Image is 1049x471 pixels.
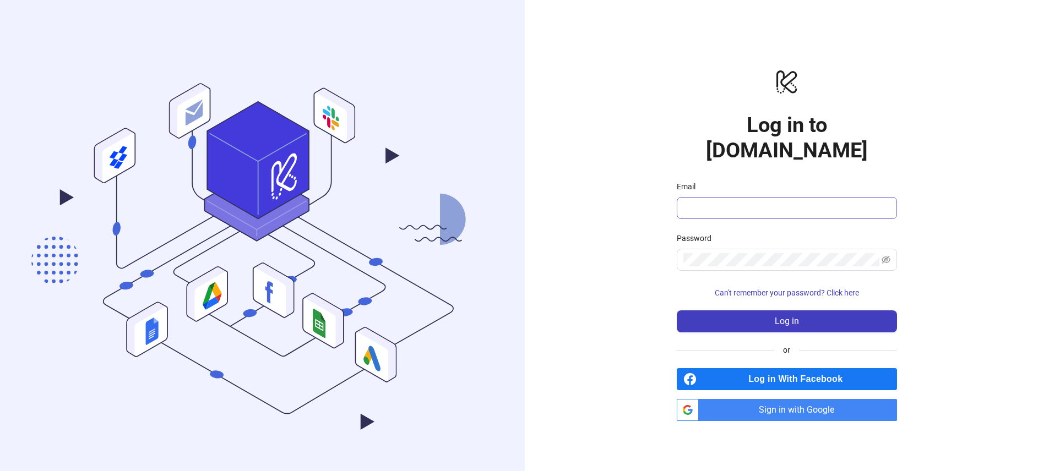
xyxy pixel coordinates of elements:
button: Log in [677,310,897,332]
span: eye-invisible [882,255,890,264]
h1: Log in to [DOMAIN_NAME] [677,112,897,163]
input: Email [683,201,888,215]
span: Can't remember your password? Click here [715,288,859,297]
label: Password [677,232,719,244]
input: Password [683,253,879,266]
label: Email [677,180,703,193]
span: Log in With Facebook [701,368,897,390]
a: Can't remember your password? Click here [677,288,897,297]
a: Log in With Facebook [677,368,897,390]
a: Sign in with Google [677,399,897,421]
button: Can't remember your password? Click here [677,284,897,302]
span: Log in [775,316,799,326]
span: or [774,344,799,356]
span: Sign in with Google [703,399,897,421]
